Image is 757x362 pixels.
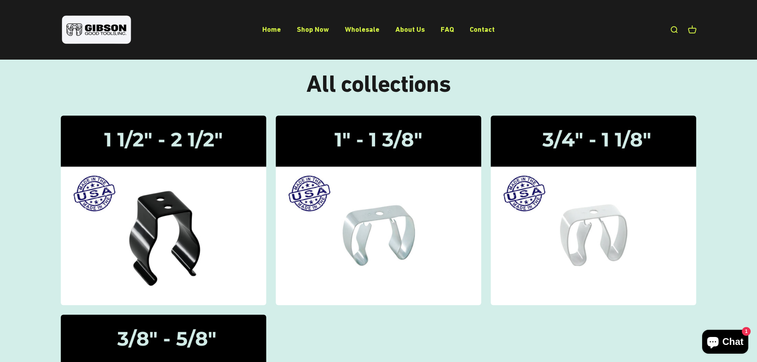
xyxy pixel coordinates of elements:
[441,25,454,33] a: FAQ
[491,116,696,306] img: Gripper Clips | 3/4" - 1 1/8"
[297,25,329,33] a: Shop Now
[61,70,697,97] h1: All collections
[395,25,425,33] a: About Us
[262,25,281,33] a: Home
[700,330,751,356] inbox-online-store-chat: Shopify online store chat
[345,25,379,33] a: Wholesale
[61,116,266,306] img: Gibson gripper clips one and a half inch to two and a half inches
[470,25,495,33] a: Contact
[276,116,481,306] img: Gripper Clips | 1" - 1 3/8"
